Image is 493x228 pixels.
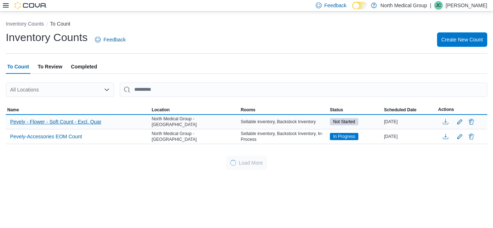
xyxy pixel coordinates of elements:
[455,116,464,127] button: Edit count details
[380,1,427,10] p: North Medical Group
[328,106,383,114] button: Status
[50,21,70,27] button: To Count
[383,106,437,114] button: Scheduled Date
[239,159,263,166] span: Load More
[229,158,237,167] span: Loading
[352,2,367,9] input: Dark Mode
[330,133,358,140] span: In Progress
[7,116,104,127] button: Pevely - Flower - Soft Count - Excl. Quar
[434,1,443,10] div: John Clark
[120,82,487,97] input: This is a search bar. After typing your query, hit enter to filter the results lower in the page.
[239,106,328,114] button: Rooms
[7,59,29,74] span: To Count
[7,107,19,113] span: Name
[104,87,110,93] button: Open list of options
[152,131,238,142] span: North Medical Group - [GEOGRAPHIC_DATA]
[6,30,88,45] h1: Inventory Counts
[446,1,487,10] p: [PERSON_NAME]
[226,156,267,170] button: LoadingLoad More
[324,2,346,9] span: Feedback
[441,36,483,43] span: Create New Count
[104,36,126,43] span: Feedback
[239,129,328,144] div: Sellable inventory, Backstock Inventory, In-Process
[10,133,82,140] span: Pevely-Accessories EOM Count
[333,133,355,140] span: In Progress
[430,1,431,10] p: |
[38,59,62,74] span: To Review
[438,107,454,112] span: Actions
[467,132,476,141] button: Delete
[6,21,44,27] button: Inventory Counts
[152,107,170,113] span: Location
[239,117,328,126] div: Sellable inventory, Backstock Inventory
[241,107,256,113] span: Rooms
[92,32,128,47] a: Feedback
[330,107,343,113] span: Status
[384,107,416,113] span: Scheduled Date
[150,106,239,114] button: Location
[14,2,47,9] img: Cova
[6,20,487,29] nav: An example of EuiBreadcrumbs
[383,132,437,141] div: [DATE]
[152,116,238,128] span: North Medical Group - [GEOGRAPHIC_DATA]
[7,131,85,142] button: Pevely-Accessories EOM Count
[383,117,437,126] div: [DATE]
[436,1,441,10] span: JC
[467,117,476,126] button: Delete
[71,59,97,74] span: Completed
[333,119,355,125] span: Not Started
[330,118,358,125] span: Not Started
[455,131,464,142] button: Edit count details
[437,32,487,47] button: Create New Count
[10,118,101,125] span: Pevely - Flower - Soft Count - Excl. Quar
[6,106,150,114] button: Name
